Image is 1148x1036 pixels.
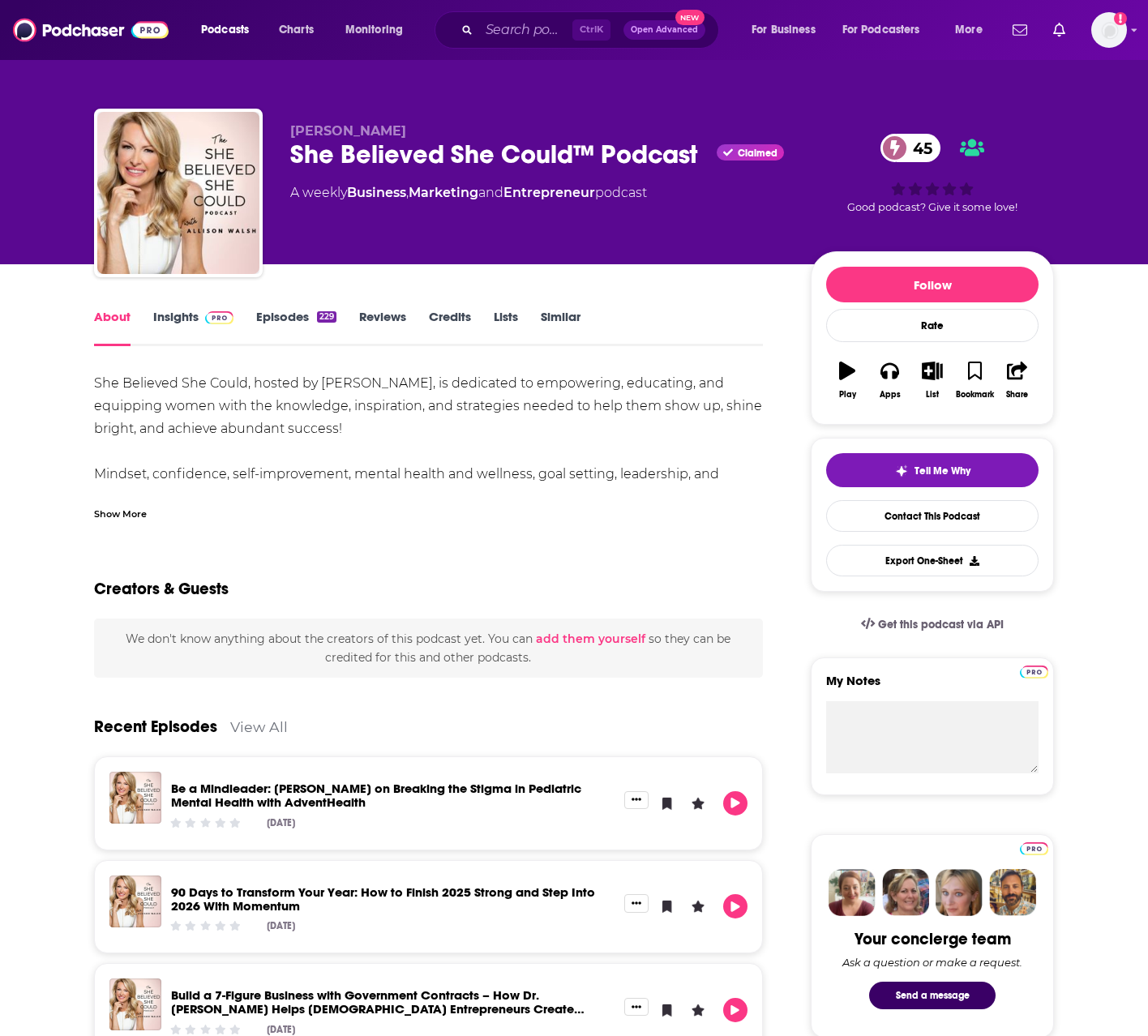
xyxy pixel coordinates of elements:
[478,185,503,200] span: and
[190,17,270,43] button: open menu
[675,10,705,25] span: New
[94,372,763,508] div: She Believed She Could, hosted by [PERSON_NAME], is dedicated to empowering, educating, and equip...
[848,605,1017,644] a: Get this podcast via API
[842,956,1022,969] div: Ask a question or make a request.
[895,464,908,477] img: tell me why sparkle
[334,17,424,43] button: open menu
[723,791,747,816] button: Play
[97,112,259,274] a: She Believed She Could™ Podcast
[503,185,595,200] a: Entrepreneur
[450,11,735,49] div: Search podcasts, credits, & more...
[936,869,983,916] img: Jules Profile
[267,817,295,828] div: [DATE]
[868,351,910,409] button: Apps
[429,309,471,346] a: Credits
[740,17,836,43] button: open menu
[406,185,409,200] span: ,
[201,19,249,41] span: Podcasts
[880,390,901,400] div: Apps
[94,717,217,737] a: Recent Episodes
[738,149,777,157] span: Claimed
[13,15,169,45] img: Podchaser - Follow, Share and Rate Podcasts
[153,309,233,346] a: InsightsPodchaser Pro
[169,920,242,932] div: Community Rating: 0 out of 5
[494,309,518,346] a: Lists
[267,920,295,931] div: [DATE]
[897,134,940,162] span: 45
[811,123,1054,224] div: 45Good podcast? Give it some love!
[944,17,1003,43] button: open menu
[479,17,572,43] input: Search podcasts, credits, & more...
[1020,840,1048,855] a: Pro website
[826,453,1039,487] button: tell me why sparkleTell Me Why
[839,390,856,400] div: Play
[290,183,647,203] div: A weekly podcast
[655,894,679,918] button: Bookmark Episode
[345,19,403,41] span: Monitoring
[94,579,229,599] h2: Creators & Guests
[826,351,868,409] button: Play
[205,311,233,324] img: Podchaser Pro
[842,19,920,41] span: For Podcasters
[915,464,970,477] span: Tell Me Why
[572,19,610,41] span: Ctrl K
[686,998,710,1022] button: Leave a Rating
[317,311,336,323] div: 229
[268,17,323,43] a: Charts
[955,19,983,41] span: More
[686,894,710,918] button: Leave a Rating
[1020,663,1048,679] a: Pro website
[536,632,645,645] button: add them yourself
[655,998,679,1022] button: Bookmark Episode
[624,894,649,912] button: Show More Button
[230,718,288,735] a: View All
[752,19,816,41] span: For Business
[409,185,478,200] a: Marketing
[1006,390,1028,400] div: Share
[171,781,581,810] a: Be a Mindleader: Jessica Galo on Breaking the Stigma in Pediatric Mental Health with AdventHealth
[723,998,747,1022] button: Play
[655,791,679,816] button: Bookmark Episode
[1091,12,1127,48] span: Logged in as Icons
[926,390,939,400] div: List
[1006,16,1034,44] a: Show notifications dropdown
[541,309,580,346] a: Similar
[878,618,1004,631] span: Get this podcast via API
[826,673,1039,701] label: My Notes
[956,390,994,400] div: Bookmark
[686,791,710,816] button: Leave a Rating
[94,309,131,346] a: About
[826,500,1039,532] a: Contact This Podcast
[126,631,730,664] span: We don't know anything about the creators of this podcast yet . You can so they can be credited f...
[169,1023,242,1035] div: Community Rating: 0 out of 5
[109,978,161,1030] a: Build a 7-Figure Business with Government Contracts – How Dr. Karwanna Irving Helps Female Entrep...
[171,884,595,914] a: 90 Days to Transform Your Year: How to Finish 2025 Strong and Step Into 2026 With Momentum
[623,20,705,40] button: Open AdvancedNew
[826,267,1039,302] button: Follow
[723,894,747,918] button: Play
[832,17,944,43] button: open menu
[359,309,406,346] a: Reviews
[880,134,940,162] a: 45
[953,351,996,409] button: Bookmark
[869,982,996,1009] button: Send a message
[826,309,1039,342] div: Rate
[826,545,1039,576] button: Export One-Sheet
[624,791,649,809] button: Show More Button
[631,26,698,34] span: Open Advanced
[1114,12,1127,25] svg: Add a profile image
[171,987,585,1030] a: Build a 7-Figure Business with Government Contracts – How Dr. Karwanna Irving Helps Female Entrep...
[109,875,161,927] img: 90 Days to Transform Your Year: How to Finish 2025 Strong and Step Into 2026 With Momentum
[109,772,161,824] img: Be a Mindleader: Jessica Galo on Breaking the Stigma in Pediatric Mental Health with AdventHealth
[911,351,953,409] button: List
[256,309,336,346] a: Episodes229
[267,1024,295,1035] div: [DATE]
[290,123,406,139] span: [PERSON_NAME]
[279,19,314,41] span: Charts
[1047,16,1072,44] a: Show notifications dropdown
[1091,12,1127,48] button: Show profile menu
[347,185,406,200] a: Business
